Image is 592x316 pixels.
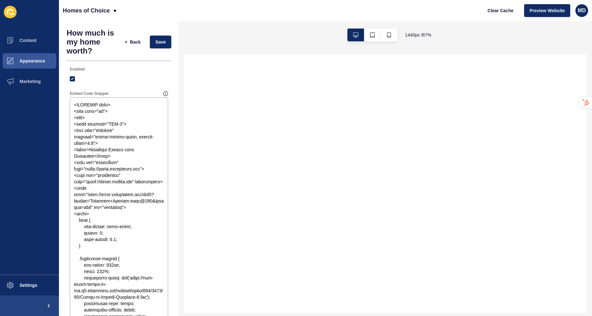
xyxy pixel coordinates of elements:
span: Back [130,39,141,45]
h1: How much is my home worth? [67,29,119,55]
span: < [125,39,127,45]
label: Enabled [70,67,85,72]
span: MD [578,7,586,14]
span: Clear Cache [488,7,514,14]
button: Preview Website [524,4,570,17]
label: Embed Code Snippet [70,91,109,96]
span: Save [155,39,166,45]
span: Preview Website [530,7,565,14]
button: Clear Cache [482,4,519,17]
button: Save [150,36,171,48]
span: 1440 px / 87 % [405,32,431,38]
p: Homes of Choice [63,3,110,19]
button: <Back [119,36,146,48]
